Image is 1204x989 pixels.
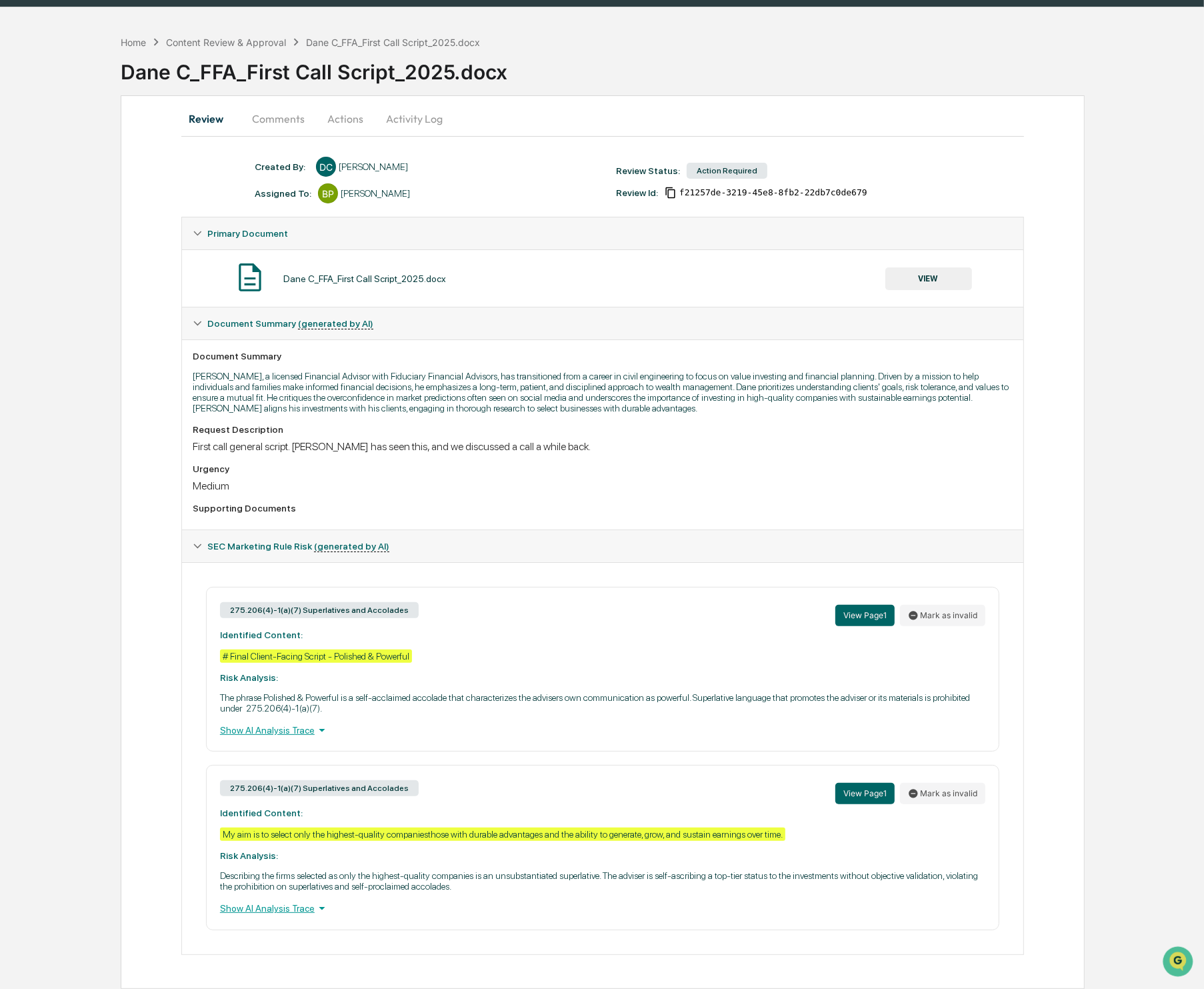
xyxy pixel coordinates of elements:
[94,225,161,236] a: Powered byPylon
[375,103,453,135] button: Activity Log
[182,307,1023,339] div: Document Summary (generated by AI)
[283,273,446,284] div: Dane C_FFA_First Call Script_2025.docx
[193,440,1013,453] div: First call general script. [PERSON_NAME] has seen this, and we discussed a call a while back.
[885,267,972,290] button: VIEW
[13,28,243,49] p: How can we help?
[339,161,408,172] div: [PERSON_NAME]
[182,530,1023,562] div: SEC Marketing Rule Risk (generated by AI)
[233,261,267,294] img: Document Icon
[13,169,24,180] div: 🖐️
[220,602,419,618] div: 275.206(4)-1(a)(7) Superlatives and Accolades
[8,163,91,187] a: 🖐️Preclearance
[193,371,1013,413] p: [PERSON_NAME], a licensed Financial Advisor with Fiduciary Financial Advisors, has transitioned f...
[665,187,677,199] span: Copy Id
[207,318,373,329] span: Document Summary
[181,103,241,135] button: Review
[316,157,336,177] div: DC
[182,339,1023,530] div: Document Summary (generated by AI)
[314,541,389,552] u: (generated by AI)
[207,541,389,552] span: SEC Marketing Rule Risk
[91,163,171,187] a: 🗄️Attestations
[220,808,303,818] strong: Identified Content:
[835,605,895,626] button: View Page1
[687,163,767,179] div: Action Required
[97,169,107,180] div: 🗄️
[27,168,86,181] span: Preclearance
[121,37,146,48] div: Home
[241,103,315,135] button: Comments
[220,630,303,640] strong: Identified Content:
[220,901,985,916] div: Show AI Analysis Trace
[900,605,985,626] button: Mark as invalid
[27,193,84,207] span: Data Lookup
[133,226,161,236] span: Pylon
[220,723,985,738] div: Show AI Analysis Trace
[220,692,985,714] p: The phrase Polished & Powerful is a self-acclaimed accolade that characterizes the advisers own c...
[835,783,895,804] button: View Page1
[182,217,1023,249] div: Primary Document
[13,195,24,205] div: 🔎
[1161,945,1197,981] iframe: Open customer support
[220,650,412,663] div: # Final Client-Facing Script - Polished & Powerful
[110,168,165,181] span: Attestations
[616,165,680,176] div: Review Status:
[616,187,658,198] div: Review Id:
[45,102,219,115] div: Start new chat
[341,188,410,199] div: [PERSON_NAME]
[193,463,1013,474] div: Urgency
[220,780,419,796] div: 275.206(4)-1(a)(7) Superlatives and Accolades
[220,850,278,861] strong: Risk Analysis:
[193,424,1013,435] div: Request Description
[315,103,375,135] button: Actions
[193,503,1013,514] div: Supporting Documents
[900,783,985,804] button: Mark as invalid
[220,870,985,892] p: Describing the firms selected as only the highest-quality companies is an unsubstantiated superla...
[181,103,1024,135] div: secondary tabs example
[35,61,220,75] input: Clear
[193,351,1013,361] div: Document Summary
[182,249,1023,307] div: Primary Document
[318,183,338,203] div: BP
[255,161,309,172] div: Created By: ‎ ‎
[45,115,169,126] div: We're available if you need us!
[13,102,37,126] img: 1746055101610-c473b297-6a78-478c-a979-82029cc54cd1
[679,187,867,198] span: f21257de-3219-45e8-8fb2-22db7c0de679
[220,672,278,683] strong: Risk Analysis:
[193,479,1013,492] div: Medium
[306,37,480,48] div: Dane C_FFA_First Call Script_2025.docx
[227,106,243,122] button: Start new chat
[121,49,1204,84] div: Dane C_FFA_First Call Script_2025.docx
[255,188,311,199] div: Assigned To:
[298,318,373,329] u: (generated by AI)
[8,188,89,212] a: 🔎Data Lookup
[182,562,1023,954] div: Document Summary (generated by AI)
[207,228,288,239] span: Primary Document
[220,828,785,841] div: My aim is to select only the highest-quality companiesthose with durable advantages and the abili...
[166,37,286,48] div: Content Review & Approval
